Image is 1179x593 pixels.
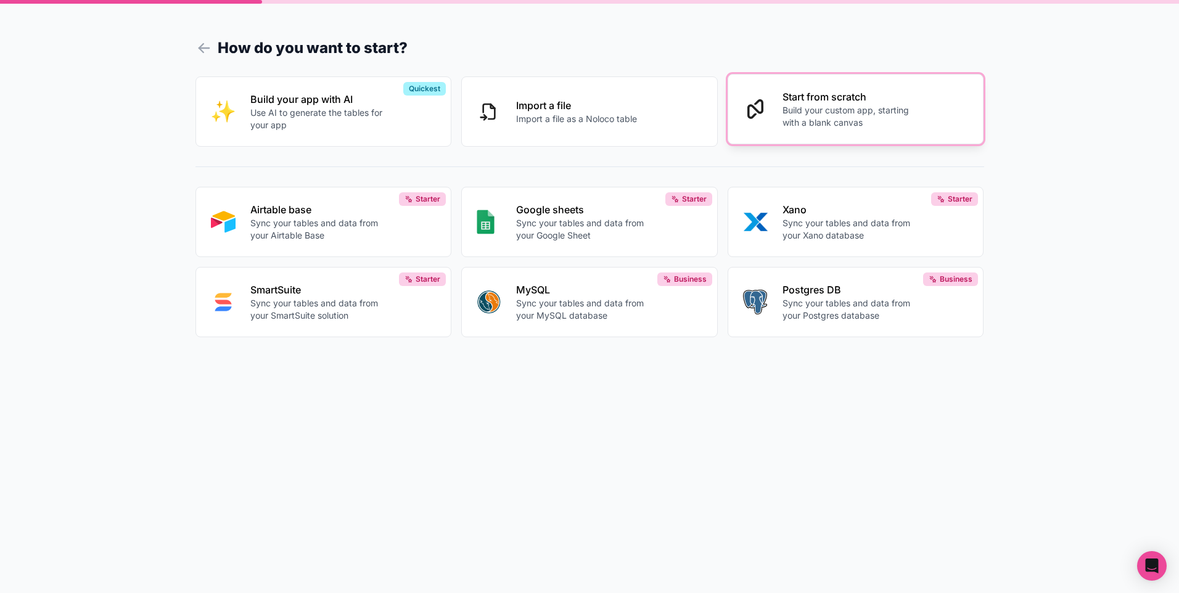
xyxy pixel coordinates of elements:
img: AIRTABLE [211,210,236,234]
button: MYSQLMySQLSync your tables and data from your MySQL databaseBusiness [461,267,718,337]
button: SMART_SUITESmartSuiteSync your tables and data from your SmartSuite solutionStarter [195,267,452,337]
span: Starter [948,194,972,204]
span: Starter [416,194,440,204]
p: Sync your tables and data from your MySQL database [516,297,653,322]
button: XANOXanoSync your tables and data from your Xano databaseStarter [728,187,984,257]
button: GOOGLE_SHEETSGoogle sheetsSync your tables and data from your Google SheetStarter [461,187,718,257]
img: MYSQL [477,290,501,314]
p: Sync your tables and data from your Postgres database [783,297,919,322]
img: XANO [743,210,768,234]
p: Google sheets [516,202,653,217]
button: INTERNAL_WITH_AIBuild your app with AIUse AI to generate the tables for your appQuickest [195,76,452,147]
button: Import a fileImport a file as a Noloco table [461,76,718,147]
p: Build your custom app, starting with a blank canvas [783,104,919,129]
p: Use AI to generate the tables for your app [250,107,387,131]
p: Xano [783,202,919,217]
p: Sync your tables and data from your Airtable Base [250,217,387,242]
p: Build your app with AI [250,92,387,107]
img: SMART_SUITE [211,290,236,314]
span: Starter [416,274,440,284]
p: Postgres DB [783,282,919,297]
button: POSTGRESPostgres DBSync your tables and data from your Postgres databaseBusiness [728,267,984,337]
span: Business [674,274,707,284]
p: Import a file as a Noloco table [516,113,637,125]
p: MySQL [516,282,653,297]
p: Airtable base [250,202,387,217]
p: Sync your tables and data from your SmartSuite solution [250,297,387,322]
button: Start from scratchBuild your custom app, starting with a blank canvas [728,74,984,144]
img: INTERNAL_WITH_AI [211,99,236,124]
img: POSTGRES [743,290,767,314]
p: Start from scratch [783,89,919,104]
div: Quickest [403,82,446,96]
p: SmartSuite [250,282,387,297]
h1: How do you want to start? [195,37,984,59]
span: Business [940,274,972,284]
p: Sync your tables and data from your Google Sheet [516,217,653,242]
button: AIRTABLEAirtable baseSync your tables and data from your Airtable BaseStarter [195,187,452,257]
div: Open Intercom Messenger [1137,551,1167,581]
p: Sync your tables and data from your Xano database [783,217,919,242]
span: Starter [682,194,707,204]
p: Import a file [516,98,637,113]
img: GOOGLE_SHEETS [477,210,495,234]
